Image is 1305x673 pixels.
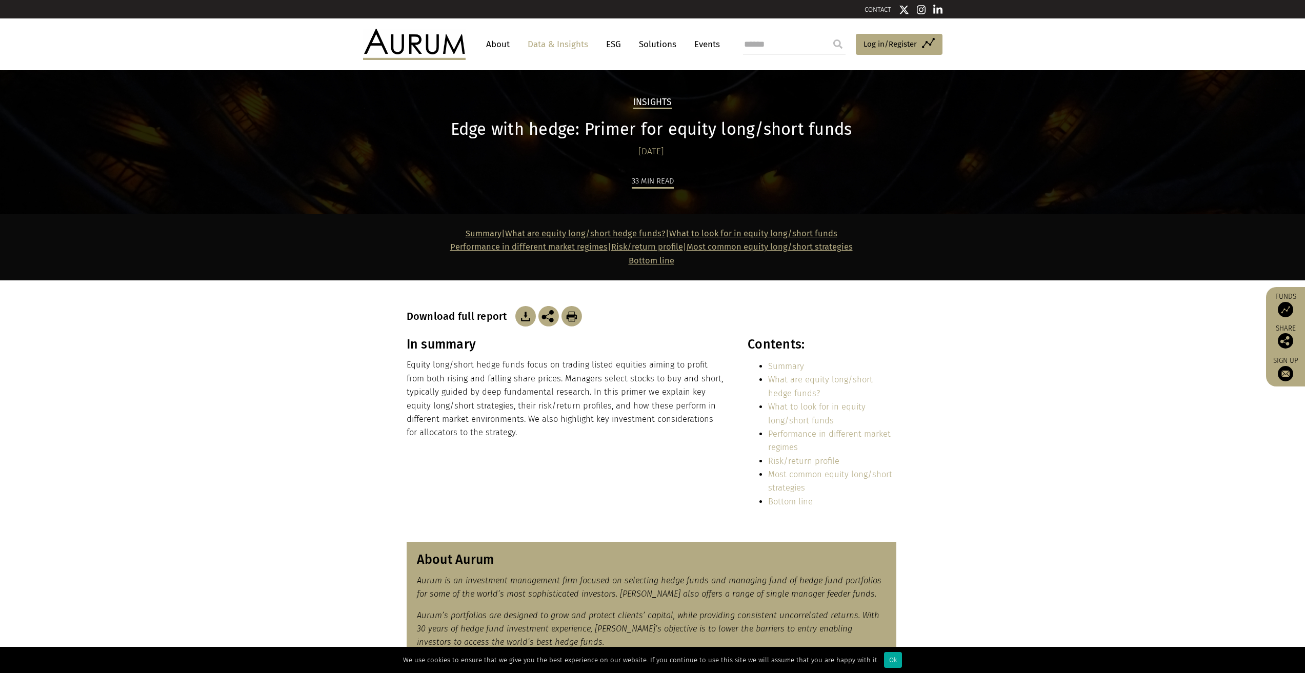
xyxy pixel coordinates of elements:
a: What are equity long/short hedge funds? [505,229,666,238]
img: Aurum [363,29,466,59]
div: [DATE] [407,145,896,159]
a: Events [689,35,720,54]
a: Summary [768,361,804,371]
a: ESG [601,35,626,54]
a: Risk/return profile [611,242,683,252]
img: Instagram icon [917,5,926,15]
a: Log in/Register [856,34,942,55]
h3: About Aurum [417,552,886,567]
h3: Contents: [748,337,896,352]
p: Equity long/short hedge funds focus on trading listed equities aiming to profit from both rising ... [407,358,726,439]
div: Ok [884,652,902,668]
h2: Insights [633,97,672,109]
img: Twitter icon [899,5,909,15]
a: Risk/return profile [768,456,839,466]
a: What to look for in equity long/short funds [669,229,837,238]
a: Bottom line [629,256,674,266]
img: Access Funds [1278,302,1293,317]
a: Summary [466,229,501,238]
a: Solutions [634,35,681,54]
img: Share this post [538,306,559,327]
input: Submit [828,34,848,54]
img: Sign up to our newsletter [1278,366,1293,381]
strong: | | | | [450,229,853,266]
img: Linkedin icon [933,5,942,15]
span: Log in/Register [864,38,917,50]
h3: Download full report [407,310,513,322]
em: Aurum is an investment management firm focused on selecting hedge funds and managing fund of hedg... [417,576,881,599]
img: Download Article [515,306,536,327]
a: Bottom line [768,497,813,506]
a: Sign up [1271,356,1300,381]
h3: In summary [407,337,726,352]
a: Data & Insights [523,35,593,54]
a: About [481,35,515,54]
div: 33 min read [632,175,674,189]
h1: Edge with hedge: Primer for equity long/short funds [407,119,896,139]
img: Download Article [561,306,582,327]
a: Performance in different market regimes [768,429,891,452]
em: Aurum’s portfolios are designed to grow and protect clients’ capital, while providing consistent ... [417,610,879,647]
a: CONTACT [865,6,891,13]
a: Most common equity long/short strategies [687,242,853,252]
a: What are equity long/short hedge funds? [768,375,873,398]
div: Share [1271,325,1300,349]
a: Performance in different market regimes [450,242,608,252]
a: Funds [1271,292,1300,317]
a: Most common equity long/short strategies [768,470,892,493]
a: What to look for in equity long/short funds [768,402,866,425]
img: Share this post [1278,333,1293,349]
